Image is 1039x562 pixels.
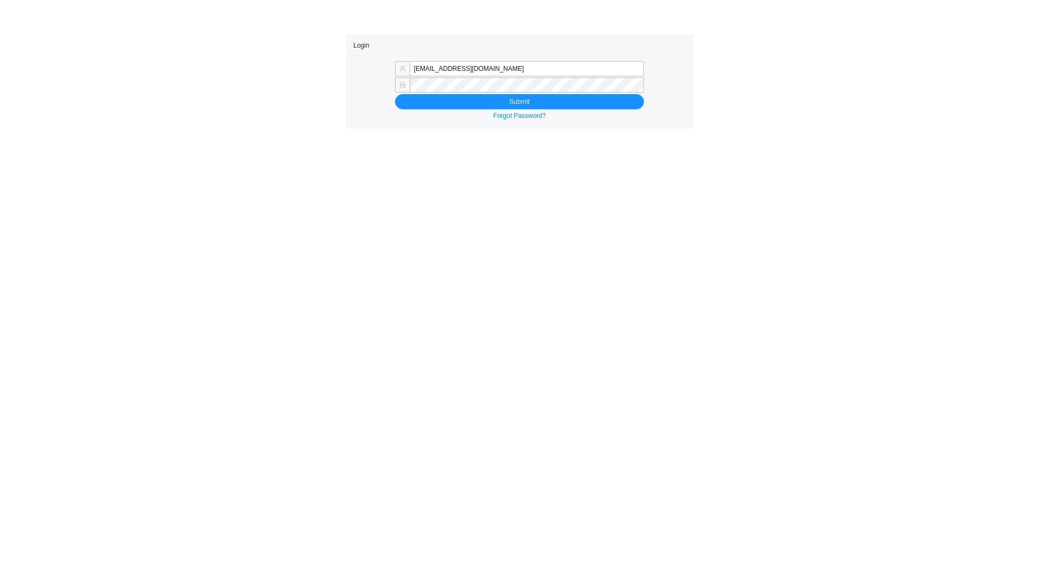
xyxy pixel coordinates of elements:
[410,61,644,76] input: Email
[493,112,545,120] a: Forgot Password?
[399,82,406,88] span: lock
[509,96,529,107] span: Submit
[395,94,644,109] button: Submit
[353,35,686,55] div: Login
[399,65,406,72] span: user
